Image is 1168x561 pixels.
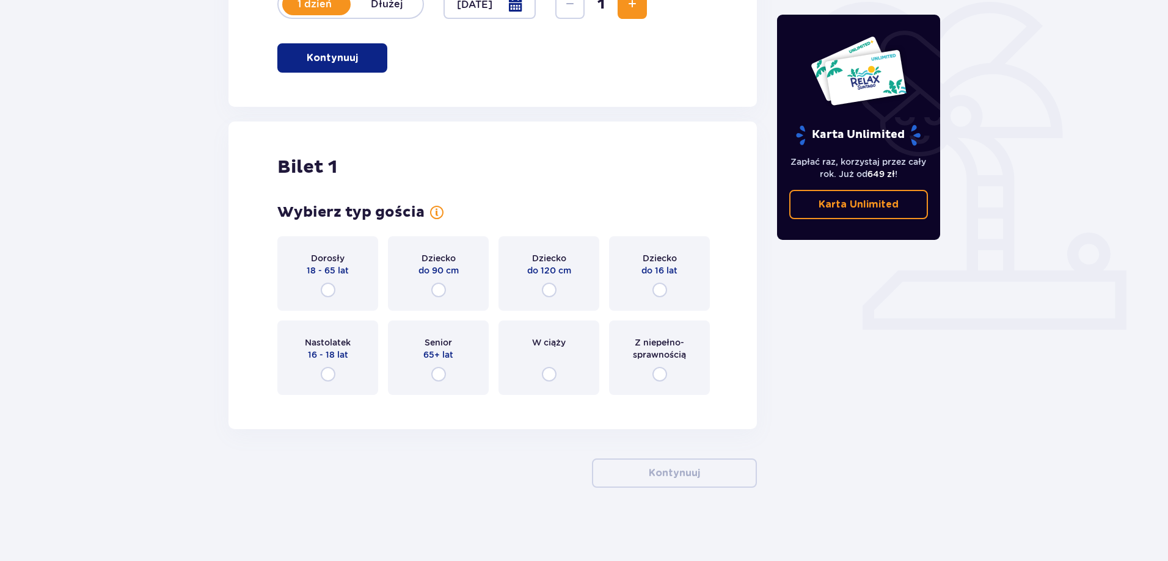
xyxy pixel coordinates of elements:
p: Dziecko [643,252,677,264]
button: Kontynuuj [277,43,387,73]
p: Nastolatek [305,336,351,349]
p: 65+ lat [423,349,453,361]
p: Dziecko [422,252,456,264]
p: W ciąży [532,336,566,349]
a: Karta Unlimited [789,190,929,219]
p: Zapłać raz, korzystaj przez cały rok. Już od ! [789,156,929,180]
p: 16 - 18 lat [308,349,348,361]
p: Karta Unlimited [795,125,922,146]
p: do 90 cm [418,264,459,277]
p: Senior [425,336,452,349]
p: Bilet 1 [277,156,337,179]
p: Dorosły [311,252,345,264]
span: 649 zł [867,169,895,179]
button: Kontynuuj [592,458,757,488]
p: Karta Unlimited [819,198,899,211]
p: do 16 lat [641,264,677,277]
p: 18 - 65 lat [307,264,349,277]
p: Z niepełno­sprawnością [620,336,699,361]
p: Wybierz typ gościa [277,203,425,222]
p: Kontynuuj [649,466,700,480]
p: do 120 cm [527,264,571,277]
p: Dziecko [532,252,566,264]
p: Kontynuuj [307,51,358,65]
